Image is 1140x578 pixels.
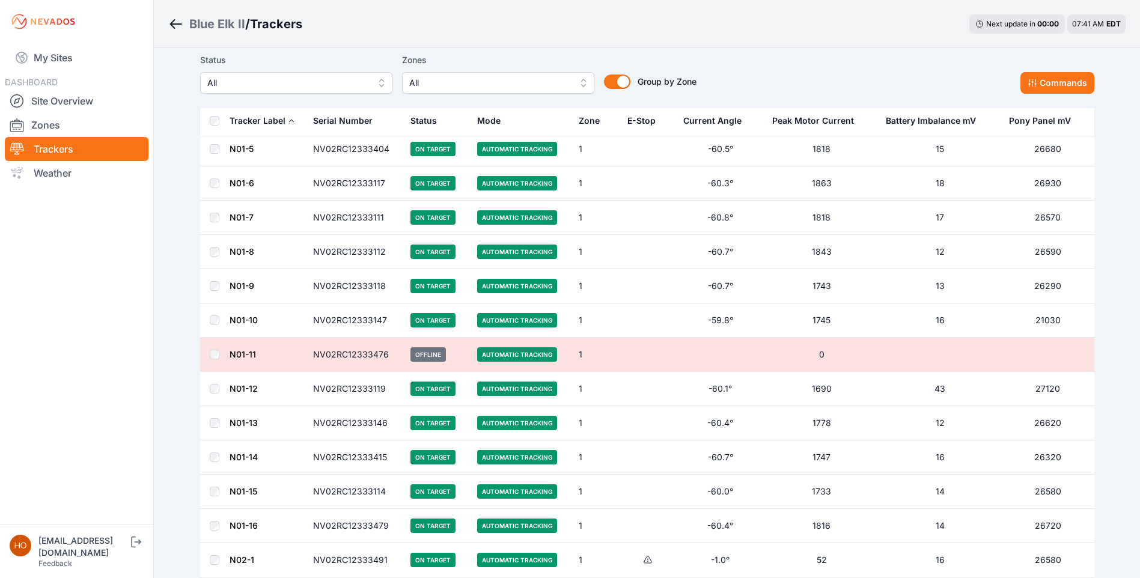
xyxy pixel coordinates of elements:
[410,106,447,135] button: Status
[410,484,456,499] span: On Target
[879,201,1001,235] td: 17
[477,142,557,156] span: Automatic Tracking
[477,382,557,396] span: Automatic Tracking
[676,235,764,269] td: -60.7°
[313,115,373,127] div: Serial Number
[230,178,254,188] a: N01-6
[765,269,879,303] td: 1743
[1037,19,1059,29] div: 00 : 00
[38,535,129,559] div: [EMAIL_ADDRESS][DOMAIN_NAME]
[477,279,557,293] span: Automatic Tracking
[765,372,879,406] td: 1690
[1002,269,1094,303] td: 26290
[477,416,557,430] span: Automatic Tracking
[410,450,456,464] span: On Target
[879,440,1001,475] td: 16
[676,303,764,338] td: -59.8°
[765,543,879,577] td: 52
[765,132,879,166] td: 1818
[765,406,879,440] td: 1778
[1002,303,1094,338] td: 21030
[306,406,404,440] td: NV02RC12333146
[5,43,148,72] a: My Sites
[638,76,696,87] span: Group by Zone
[306,440,404,475] td: NV02RC12333415
[1002,440,1094,475] td: 26320
[676,509,764,543] td: -60.4°
[410,279,456,293] span: On Target
[410,382,456,396] span: On Target
[879,166,1001,201] td: 18
[230,486,257,496] a: N01-15
[230,281,254,291] a: N01-9
[1009,106,1081,135] button: Pony Panel mV
[306,132,404,166] td: NV02RC12333404
[1002,543,1094,577] td: 26580
[306,235,404,269] td: NV02RC12333112
[477,245,557,259] span: Automatic Tracking
[1072,19,1104,28] span: 07:41 AM
[879,475,1001,509] td: 14
[676,269,764,303] td: -60.7°
[230,246,254,257] a: N01-8
[765,303,879,338] td: 1745
[230,383,258,394] a: N01-12
[10,535,31,556] img: horsepowersolar@invenergy.com
[189,16,245,32] a: Blue Elk II
[879,132,1001,166] td: 15
[477,519,557,533] span: Automatic Tracking
[5,113,148,137] a: Zones
[765,509,879,543] td: 1816
[477,106,510,135] button: Mode
[572,509,620,543] td: 1
[986,19,1035,28] span: Next update in
[306,509,404,543] td: NV02RC12333479
[879,543,1001,577] td: 16
[765,338,879,372] td: 0
[676,166,764,201] td: -60.3°
[1002,201,1094,235] td: 26570
[410,245,456,259] span: On Target
[1002,475,1094,509] td: 26580
[409,76,570,90] span: All
[676,475,764,509] td: -60.0°
[230,315,258,325] a: N01-10
[886,115,976,127] div: Battery Imbalance mV
[5,77,58,87] span: DASHBOARD
[410,347,446,362] span: Offline
[402,72,594,94] button: All
[306,269,404,303] td: NV02RC12333118
[879,303,1001,338] td: 16
[683,115,742,127] div: Current Angle
[477,347,557,362] span: Automatic Tracking
[230,418,258,428] a: N01-13
[879,269,1001,303] td: 13
[627,106,665,135] button: E-Stop
[230,452,258,462] a: N01-14
[879,406,1001,440] td: 12
[402,53,594,67] label: Zones
[879,372,1001,406] td: 43
[572,201,620,235] td: 1
[676,543,764,577] td: -1.0°
[5,161,148,185] a: Weather
[676,406,764,440] td: -60.4°
[306,201,404,235] td: NV02RC12333111
[765,166,879,201] td: 1863
[572,406,620,440] td: 1
[410,115,437,127] div: Status
[477,484,557,499] span: Automatic Tracking
[306,303,404,338] td: NV02RC12333147
[879,235,1001,269] td: 12
[879,509,1001,543] td: 14
[477,450,557,464] span: Automatic Tracking
[1009,115,1071,127] div: Pony Panel mV
[230,115,285,127] div: Tracker Label
[572,269,620,303] td: 1
[230,212,254,222] a: N01-7
[313,106,382,135] button: Serial Number
[200,72,392,94] button: All
[410,416,456,430] span: On Target
[572,543,620,577] td: 1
